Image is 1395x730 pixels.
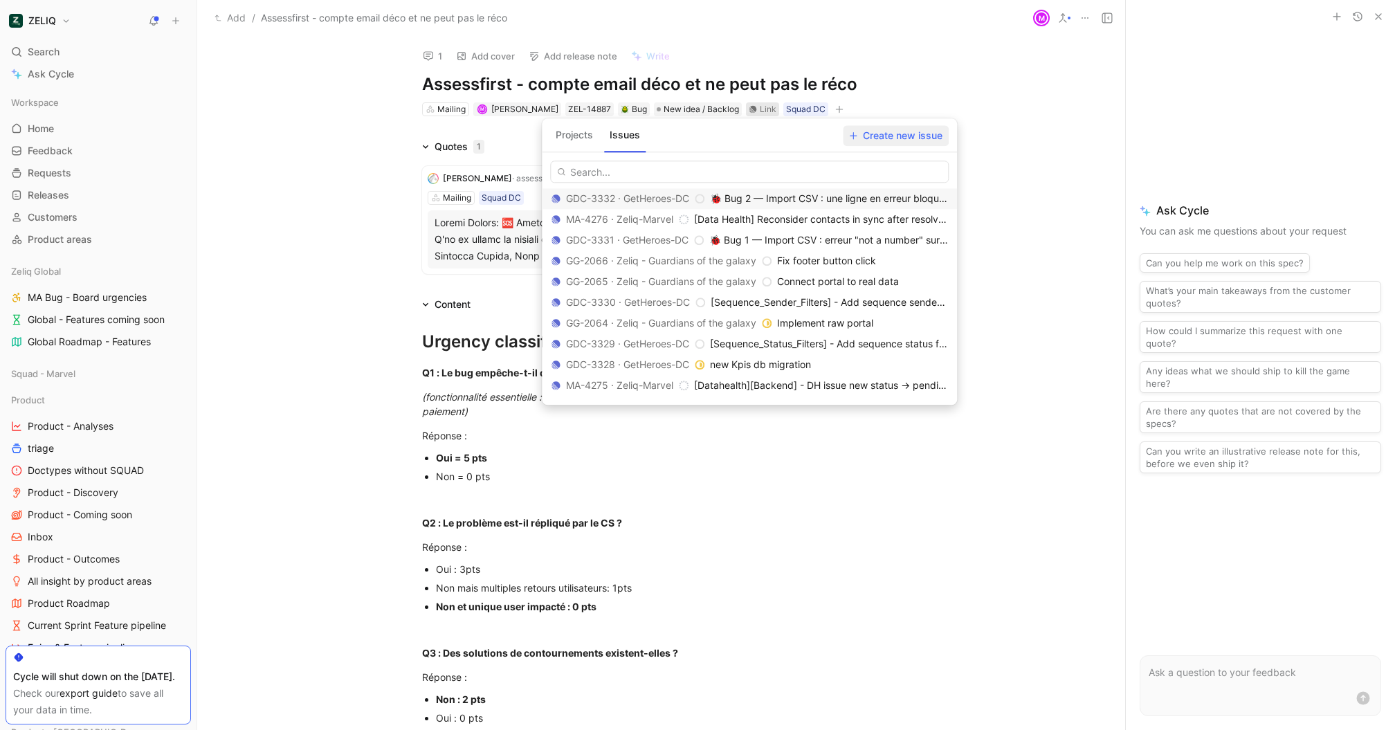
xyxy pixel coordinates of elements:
div: GDC-3328 · GetHeroes-DC [551,356,704,373]
span: 🐞 Bug 2 — Import CSV : une ligne en erreur bloque tout le fichier [710,192,1006,204]
span: 🐞 Bug 1 — Import CSV : erreur "not a number" sur colonnes phone vides [709,234,1041,246]
span: Implement raw portal [777,317,873,329]
svg: Backlog [679,381,689,390]
span: Connect portal to real data [777,275,899,287]
span: new Kpis db migration [710,358,811,370]
svg: Todo [694,235,704,245]
div: GG-2064 · Zeliq - Guardians of the galaxy [551,315,772,331]
span: [Datahealth][Backend] - DH issue new status -> pending_post_resolutions [694,379,1028,391]
div: MA-4276 · Zeliq-Marvel [551,211,689,228]
svg: Todo [762,256,772,266]
span: [Sequence_Sender_Filters] - Add sequence sender filter [711,296,963,308]
div: GDC-3329 · GetHeroes-DC [551,336,704,352]
div: GDC-3330 · GetHeroes-DC [551,294,705,311]
button: Issues [604,124,646,146]
div: GG-2066 · Zeliq - Guardians of the galaxy [551,253,772,269]
button: Projects [550,124,599,146]
svg: In Progress [695,360,704,369]
input: Search... [550,161,949,183]
svg: Backlog [679,215,689,224]
svg: Todo [762,277,772,286]
svg: Todo [695,194,704,203]
span: Create new issue [849,127,942,144]
button: Create new issue [843,125,949,146]
div: GDC-3332 · GetHeroes-DC [551,190,704,207]
svg: Todo [695,298,705,307]
div: MA-4275 · Zeliq-Marvel [551,377,689,394]
span: Fix footer button click [777,255,876,266]
svg: Todo [695,339,704,349]
span: [Sequence_Status_Filters] - Add sequence status filters (in progress, done, errors, pause) [710,338,1114,349]
div: GDC-3331 · GetHeroes-DC [551,232,704,248]
svg: In Progress [762,318,772,328]
span: [Data Health] Reconsider contacts in sync after resolving a company issue [694,213,1031,225]
div: GG-2065 · Zeliq - Guardians of the galaxy [551,273,772,290]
